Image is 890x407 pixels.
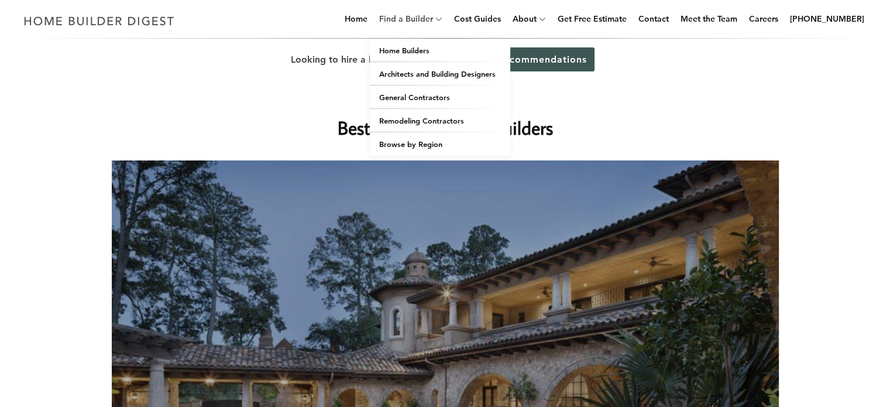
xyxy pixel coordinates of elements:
[19,9,180,32] img: Home Builder Digest
[370,62,510,85] a: Architects and Building Designers
[370,132,510,156] a: Browse by Region
[212,114,679,142] h1: Best Custom Home Builders
[469,47,595,71] a: Get Recommendations
[370,39,510,62] a: Home Builders
[370,109,510,132] a: Remodeling Contractors
[370,85,510,109] a: General Contractors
